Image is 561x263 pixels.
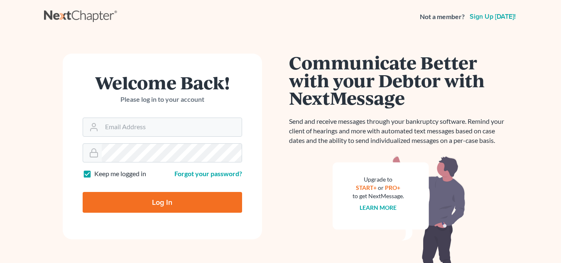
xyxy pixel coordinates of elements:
[356,184,377,191] a: START+
[83,95,242,104] p: Please log in to your account
[353,175,404,184] div: Upgrade to
[83,192,242,213] input: Log In
[102,118,242,136] input: Email Address
[94,169,146,179] label: Keep me logged in
[353,192,404,200] div: to get NextMessage.
[289,117,509,145] p: Send and receive messages through your bankruptcy software. Remind your client of hearings and mo...
[468,13,517,20] a: Sign up [DATE]!
[174,170,242,177] a: Forgot your password?
[360,204,397,211] a: Learn more
[385,184,400,191] a: PRO+
[378,184,384,191] span: or
[289,54,509,107] h1: Communicate Better with your Debtor with NextMessage
[83,74,242,91] h1: Welcome Back!
[420,12,465,22] strong: Not a member?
